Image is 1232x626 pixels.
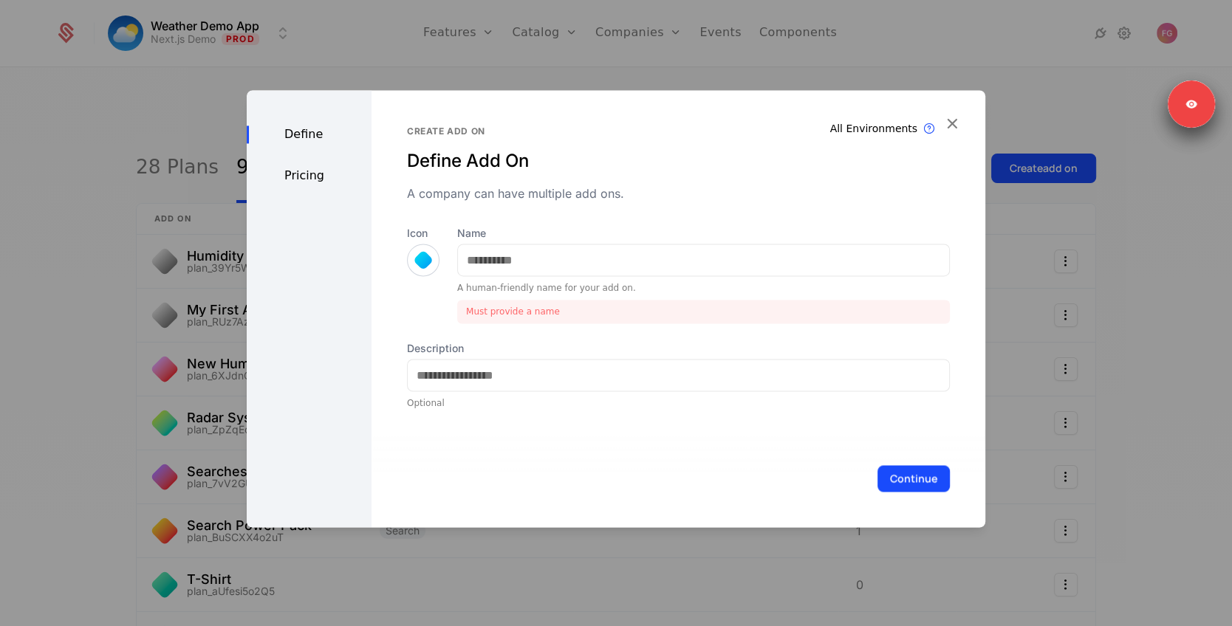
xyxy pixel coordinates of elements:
div: Create add on [407,125,950,137]
label: Name [457,226,950,241]
div: All Environments [830,121,918,136]
div: Must provide a name [457,300,950,323]
div: Define Add On [407,149,950,173]
div: A company can have multiple add ons. [407,185,950,202]
div: Define [247,125,372,143]
label: Icon [407,226,439,241]
div: Pricing [247,167,372,185]
div: A human-friendly name for your add on. [457,282,950,294]
div: Optional [407,397,950,409]
label: Description [407,341,950,356]
button: Continue [877,465,950,492]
